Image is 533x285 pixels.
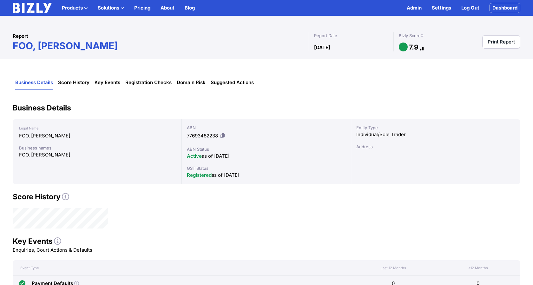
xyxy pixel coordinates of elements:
[19,132,175,140] div: FOO, [PERSON_NAME]
[356,131,515,138] div: Individual/Sole Trader
[482,35,520,49] a: Print Report
[399,32,429,39] div: Bizly Score
[407,4,422,12] a: Admin
[490,3,520,13] a: Dashboard
[381,266,406,270] span: Last 12 Months
[58,76,89,90] a: Score History
[95,76,120,90] a: Key Events
[13,266,351,270] div: Event Type
[187,146,345,152] div: ABN Status
[19,151,175,159] div: FOO, [PERSON_NAME]
[467,266,489,270] span: >12 Months
[356,124,515,131] div: Entity Type
[19,145,175,151] div: Business names
[187,171,345,179] div: as of [DATE]
[314,44,388,51] div: [DATE]
[98,4,124,12] button: Solutions
[211,76,254,90] a: Suggested Actions
[185,4,195,12] a: Blog
[15,76,53,90] a: Business Details
[187,153,202,159] span: Active
[13,246,520,254] p: Enquiries, Court Actions & Defaults
[161,4,174,12] a: About
[13,103,520,113] h2: Business Details
[187,133,218,139] span: 77693482238
[356,143,515,150] div: Address
[187,152,345,160] div: as of [DATE]
[432,4,451,12] a: Settings
[13,192,520,202] h2: Score History
[13,236,520,246] h2: Key Events
[13,32,309,40] div: Report
[125,76,172,90] a: Registration Checks
[134,4,150,12] a: Pricing
[409,43,418,51] h1: 7.9
[187,165,345,171] div: GST Status
[187,172,212,178] span: Registered
[187,124,345,131] div: ABN
[19,124,175,132] div: Legal Name
[314,32,388,39] div: Report Date
[177,76,206,90] a: Domain Risk
[13,40,309,51] h1: FOO, [PERSON_NAME]
[62,4,88,12] button: Products
[461,4,479,12] a: Log Out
